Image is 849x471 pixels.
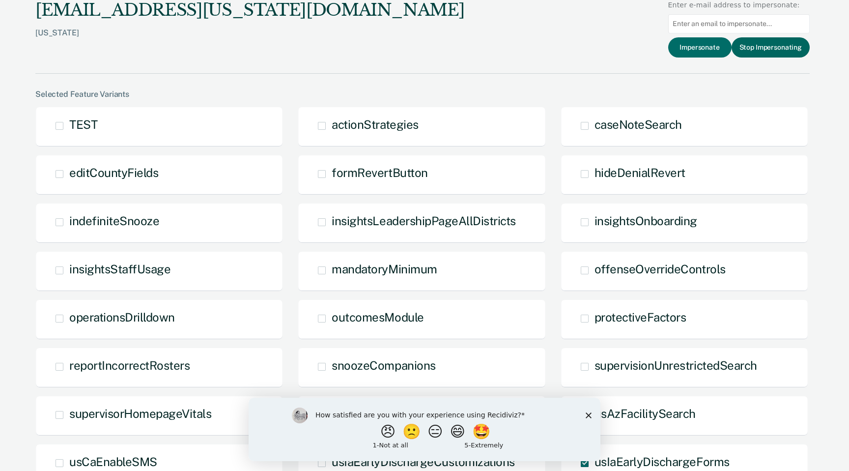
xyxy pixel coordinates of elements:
[332,310,424,324] span: outcomesModule
[332,166,427,179] span: formRevertButton
[249,398,600,461] iframe: Survey by Kim from Recidiviz
[594,262,726,276] span: offenseOverrideControls
[594,166,685,179] span: hideDenialRevert
[69,118,97,131] span: TEST
[668,37,732,58] button: Impersonate
[332,214,516,228] span: insightsLeadershipPageAllDistricts
[69,310,175,324] span: operationsDrilldown
[332,262,437,276] span: mandatoryMinimum
[332,118,418,131] span: actionStrategies
[69,455,157,469] span: usCaEnableSMS
[594,455,730,469] span: usIaEarlyDischargeForms
[69,407,211,420] span: supervisorHomepageVitals
[35,89,810,99] div: Selected Feature Variants
[668,14,810,33] input: Enter an email to impersonate...
[594,118,682,131] span: caseNoteSearch
[69,214,159,228] span: indefiniteSnooze
[594,407,696,420] span: usAzFacilitySearch
[594,214,697,228] span: insightsOnboarding
[69,358,190,372] span: reportIncorrectRosters
[69,166,158,179] span: editCountyFields
[594,310,686,324] span: protectiveFactors
[332,455,515,469] span: usIaEarlyDischargeCustomizations
[594,358,757,372] span: supervisionUnrestrictedSearch
[732,37,810,58] button: Stop Impersonating
[332,358,435,372] span: snoozeCompanions
[35,28,464,53] div: [US_STATE]
[69,262,170,276] span: insightsStaffUsage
